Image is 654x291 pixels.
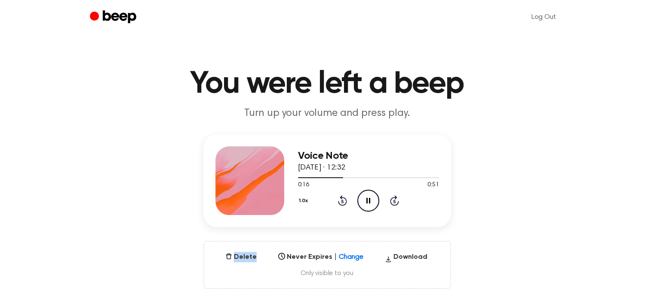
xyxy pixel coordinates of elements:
p: Turn up your volume and press play. [162,106,492,121]
span: [DATE] · 12:32 [298,164,345,172]
a: Beep [90,9,138,26]
span: 0:51 [427,181,439,190]
h1: You were left a beep [107,69,547,100]
button: Download [381,252,431,266]
h3: Voice Note [298,150,439,162]
button: 1.0x [298,194,311,208]
button: Delete [222,252,260,262]
a: Log Out [523,7,565,27]
span: 0:16 [298,181,309,190]
span: Only visible to you [215,269,440,278]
